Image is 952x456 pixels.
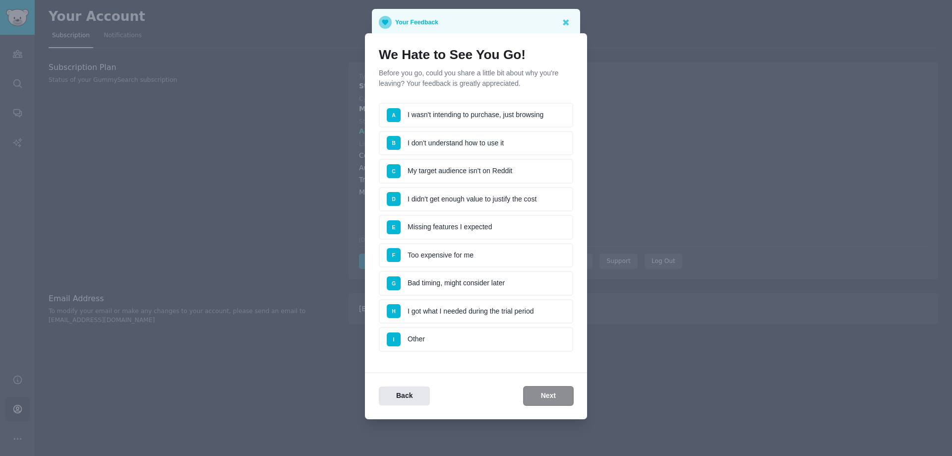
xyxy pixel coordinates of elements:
[379,47,573,63] h1: We Hate to See You Go!
[392,224,395,230] span: E
[395,16,438,29] p: Your Feedback
[392,308,396,314] span: H
[392,140,396,146] span: B
[392,280,396,286] span: G
[393,336,395,342] span: I
[392,112,396,118] span: A
[392,168,396,174] span: C
[392,196,396,202] span: D
[379,387,430,406] button: Back
[392,252,395,258] span: F
[379,68,573,89] p: Before you go, could you share a little bit about why you're leaving? Your feedback is greatly ap...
